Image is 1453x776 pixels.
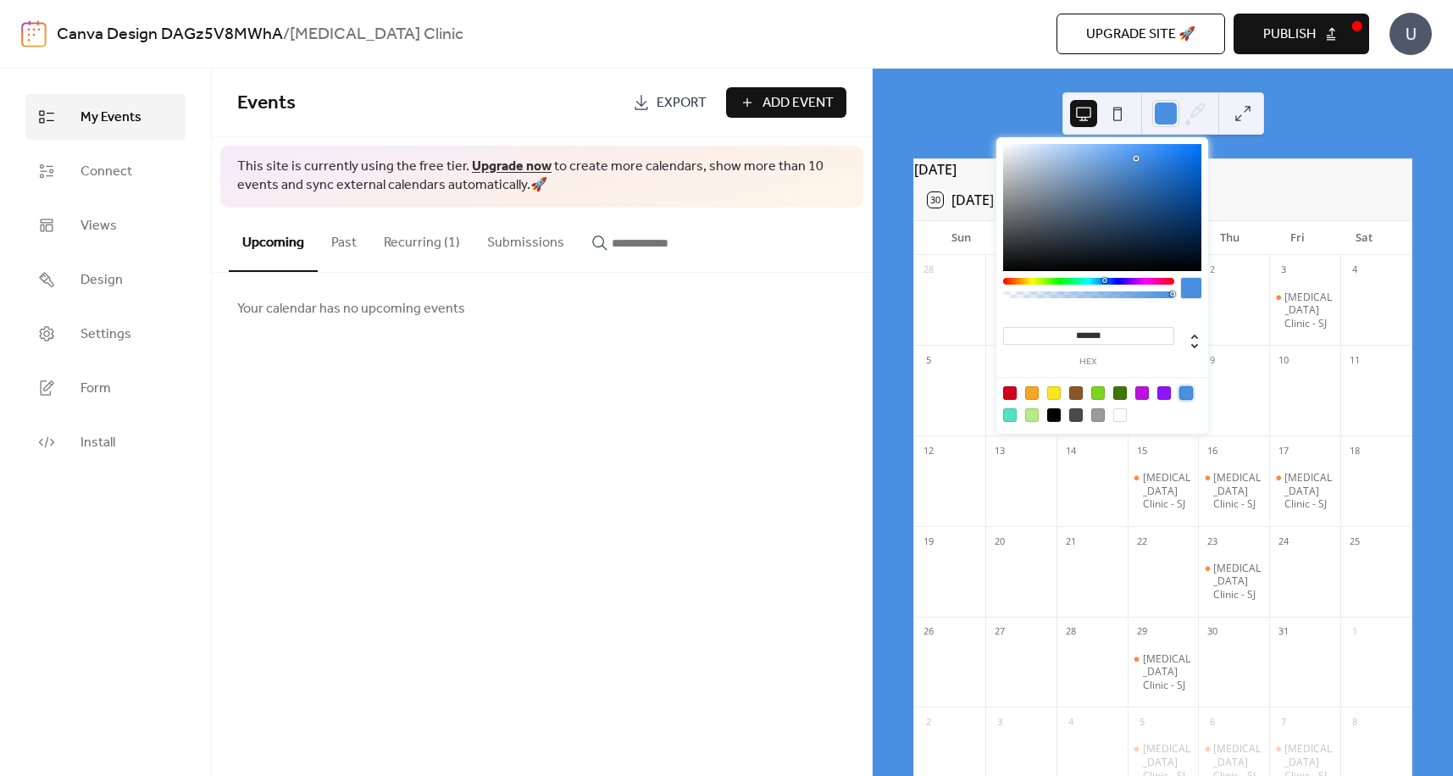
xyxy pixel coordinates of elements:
div: Flu Clinic - SJ [1198,471,1269,511]
div: [MEDICAL_DATA] Clinic - SJ [1213,471,1262,511]
div: 6 [1203,712,1222,731]
div: 23 [1203,532,1222,551]
div: #FFFFFF [1113,408,1127,422]
div: 13 [990,441,1009,460]
div: 9 [1203,351,1222,369]
a: Views [25,202,186,248]
span: Events [237,85,296,122]
div: [MEDICAL_DATA] Clinic - SJ [1143,471,1192,511]
span: Add Event [763,93,834,114]
div: 31 [1274,623,1293,641]
a: Install [25,419,186,465]
div: 10 [1274,351,1293,369]
div: [MEDICAL_DATA] Clinic - SJ [1284,471,1334,511]
div: Flu Clinic - SJ [1269,291,1340,330]
a: Settings [25,311,186,357]
div: Sat [1331,221,1398,255]
div: 8 [1345,712,1364,731]
a: Upgrade now [472,153,552,180]
div: 19 [919,532,938,551]
div: 28 [919,261,938,280]
button: Add Event [726,87,846,118]
button: Upgrade site 🚀 [1056,14,1225,54]
div: 7 [1274,712,1293,731]
button: Submissions [474,208,578,270]
span: Design [80,270,123,291]
div: 18 [1345,441,1364,460]
div: Flu Clinic - SJ [1128,471,1199,511]
div: Flu Clinic - SJ [1269,471,1340,511]
div: #7ED321 [1091,386,1105,400]
div: #4A90E2 [1179,386,1193,400]
div: #F8E71C [1047,386,1061,400]
div: U [1389,13,1432,55]
div: 11 [1345,351,1364,369]
span: Upgrade site 🚀 [1086,25,1195,45]
div: 4 [1345,261,1364,280]
span: Install [80,433,115,453]
div: [MEDICAL_DATA] Clinic - SJ [1143,652,1192,692]
a: Canva Design DAGz5V8MWhA [57,19,283,51]
div: 3 [1274,261,1293,280]
a: My Events [25,94,186,140]
div: #B8E986 [1025,408,1039,422]
div: 28 [1062,623,1080,641]
div: #4A4A4A [1069,408,1083,422]
div: 6 [990,351,1009,369]
div: Thu [1196,221,1263,255]
div: Mon [995,221,1062,255]
div: #50E3C2 [1003,408,1017,422]
div: #F5A623 [1025,386,1039,400]
div: 20 [990,532,1009,551]
div: [DATE] [914,159,1411,180]
div: 16 [1203,441,1222,460]
div: 22 [1133,532,1151,551]
span: Form [80,379,111,399]
div: #000000 [1047,408,1061,422]
div: #BD10E0 [1135,386,1149,400]
div: 24 [1274,532,1293,551]
div: 4 [1062,712,1080,731]
div: 30 [1203,623,1222,641]
div: 14 [1062,441,1080,460]
div: #9013FE [1157,386,1171,400]
a: Connect [25,148,186,194]
div: [MEDICAL_DATA] Clinic - SJ [1284,291,1334,330]
span: Views [80,216,117,236]
div: #8B572A [1069,386,1083,400]
div: 27 [990,623,1009,641]
span: Publish [1263,25,1316,45]
div: Fri [1263,221,1330,255]
div: 2 [919,712,938,731]
div: 15 [1133,441,1151,460]
span: Settings [80,324,131,345]
b: [MEDICAL_DATA] Clinic [290,19,463,51]
a: Design [25,257,186,302]
div: #9B9B9B [1091,408,1105,422]
label: hex [1003,358,1174,367]
div: #D0021B [1003,386,1017,400]
span: Connect [80,162,132,182]
div: 1 [1345,623,1364,641]
button: Past [318,208,370,270]
div: 29 [990,261,1009,280]
div: #417505 [1113,386,1127,400]
span: Export [657,93,707,114]
div: 21 [1062,532,1080,551]
a: Export [620,87,719,118]
div: 5 [919,351,938,369]
div: [MEDICAL_DATA] Clinic - SJ [1213,562,1262,601]
div: 2 [1203,261,1222,280]
span: My Events [80,108,141,128]
button: Upcoming [229,208,318,272]
div: Flu Clinic - SJ [1128,652,1199,692]
div: 3 [990,712,1009,731]
button: Publish [1234,14,1369,54]
div: 26 [919,623,938,641]
span: This site is currently using the free tier. to create more calendars, show more than 10 events an... [237,158,846,196]
b: / [283,19,290,51]
div: 17 [1274,441,1293,460]
div: Flu Clinic - SJ [1198,562,1269,601]
div: 12 [919,441,938,460]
